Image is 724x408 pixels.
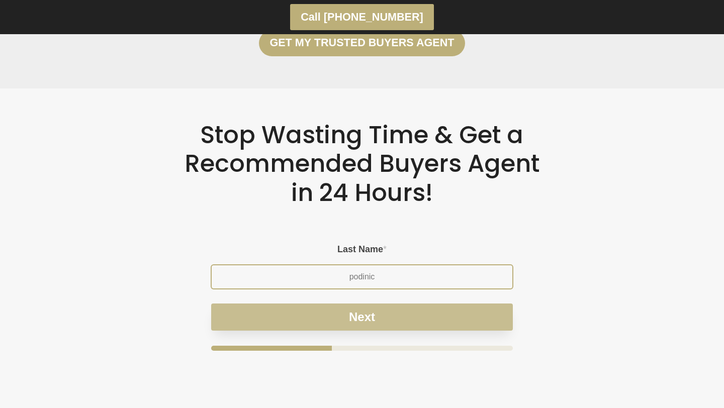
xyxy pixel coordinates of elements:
h2: Stop Wasting Time & Get a Recommended Buyers Agent in 24 Hours! [185,121,540,208]
a: Get my trusted Buyers Agent [259,30,465,56]
strong: Call [PHONE_NUMBER] [301,11,423,23]
button: Next [211,303,513,331]
label: Last Name [211,244,513,255]
strong: Get my trusted Buyers Agent [269,36,454,49]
